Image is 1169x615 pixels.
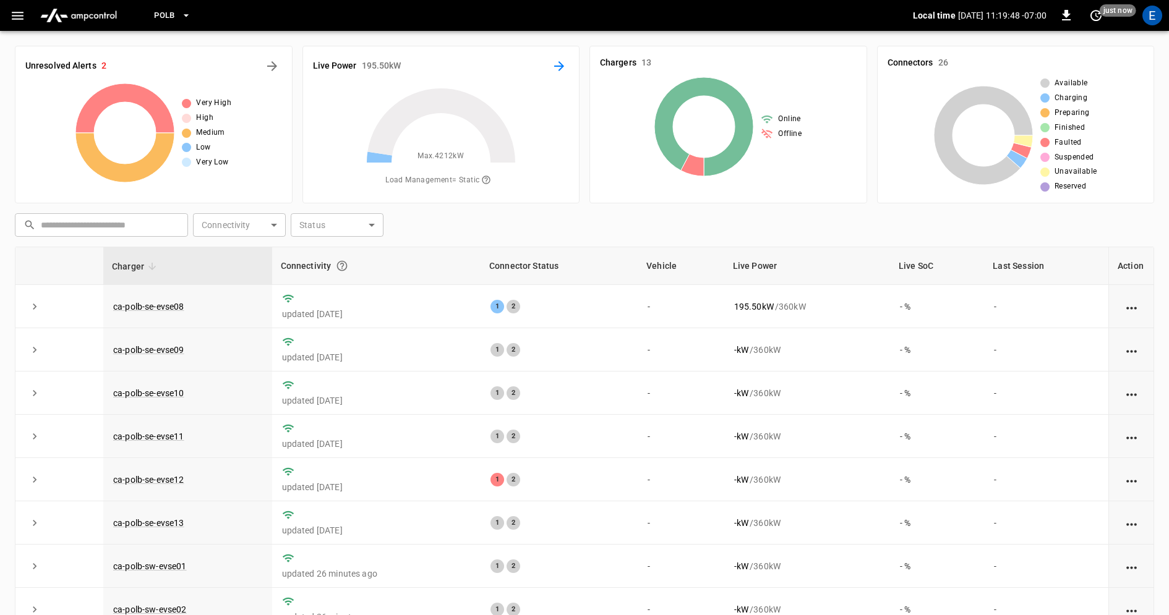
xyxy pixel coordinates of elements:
a: ca-polb-se-evse09 [113,345,184,355]
div: 2 [507,559,520,573]
h6: Chargers [600,56,636,70]
p: - kW [734,560,748,572]
button: All Alerts [262,56,282,76]
p: updated [DATE] [282,394,471,407]
a: ca-polb-se-evse13 [113,518,184,528]
td: - [984,458,1108,501]
p: updated [DATE] [282,438,471,450]
div: 1 [490,300,504,313]
button: expand row [25,557,44,575]
span: Low [196,142,210,154]
td: - [638,371,724,415]
button: expand row [25,470,44,489]
span: Max. 4212 kW [417,150,464,163]
div: / 360 kW [734,344,880,356]
td: - [638,545,724,588]
span: Online [778,113,800,125]
h6: Unresolved Alerts [25,59,96,73]
td: - [638,415,724,458]
td: - [984,371,1108,415]
span: just now [1100,4,1136,17]
a: ca-polb-se-evse08 [113,302,184,312]
p: Local time [913,9,956,22]
div: action cell options [1124,387,1139,399]
span: Offline [778,128,802,140]
td: - [984,415,1108,458]
button: expand row [25,427,44,446]
th: Live SoC [890,247,984,285]
th: Live Power [724,247,890,285]
p: updated [DATE] [282,308,471,320]
p: - kW [734,387,748,399]
p: - kW [734,344,748,356]
h6: 13 [641,56,651,70]
td: - [638,501,724,545]
div: 1 [490,516,504,530]
button: PoLB [149,4,196,28]
td: - [984,501,1108,545]
p: updated [DATE] [282,481,471,493]
div: 2 [507,300,520,313]
div: action cell options [1124,344,1139,356]
div: / 360 kW [734,300,880,313]
div: / 360 kW [734,473,880,486]
span: Load Management = Static [385,170,496,191]
span: Medium [196,127,225,139]
span: Finished [1055,122,1085,134]
td: - % [890,545,984,588]
p: updated [DATE] [282,524,471,537]
a: ca-polb-sw-evse01 [113,561,187,571]
a: ca-polb-se-evse11 [113,431,184,441]
p: [DATE] 11:19:48 -07:00 [958,9,1047,22]
span: Unavailable [1055,166,1097,178]
a: ca-polb-sw-evse02 [113,604,187,614]
td: - % [890,371,984,415]
span: High [196,112,213,124]
span: PoLB [154,9,175,23]
span: Very High [196,97,231,109]
div: action cell options [1124,560,1139,572]
button: expand row [25,514,44,532]
h6: Live Power [313,59,357,73]
h6: 2 [101,59,106,73]
td: - % [890,415,984,458]
td: - % [890,458,984,501]
div: action cell options [1124,300,1139,313]
button: set refresh interval [1086,6,1106,25]
img: ampcontrol.io logo [35,4,122,27]
div: 1 [490,386,504,400]
td: - % [890,285,984,328]
span: Available [1055,77,1088,90]
span: Very Low [196,156,228,169]
span: Suspended [1055,151,1094,164]
th: Vehicle [638,247,724,285]
p: 195.50 kW [734,300,774,313]
div: action cell options [1124,430,1139,443]
span: Charging [1055,92,1087,104]
div: profile-icon [1142,6,1162,25]
div: 1 [490,343,504,357]
div: 1 [490,473,504,486]
button: expand row [25,384,44,402]
th: Connector Status [481,247,638,285]
td: - % [890,501,984,545]
p: updated [DATE] [282,351,471,363]
div: 2 [507,516,520,530]
td: - [638,328,724,371]
div: / 360 kW [734,430,880,443]
h6: Connectors [888,56,933,70]
p: updated 26 minutes ago [282,567,471,580]
button: The system is using AmpEdge-configured limits for static load managment. Depending on your config... [476,170,496,191]
td: - [984,328,1108,371]
td: - [638,285,724,328]
div: action cell options [1124,473,1139,486]
div: / 360 kW [734,387,880,399]
p: - kW [734,473,748,486]
div: 2 [507,430,520,443]
a: ca-polb-se-evse10 [113,388,184,398]
div: 2 [507,473,520,486]
th: Last Session [984,247,1108,285]
div: 2 [507,343,520,357]
td: - [984,545,1108,588]
th: Action [1108,247,1154,285]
